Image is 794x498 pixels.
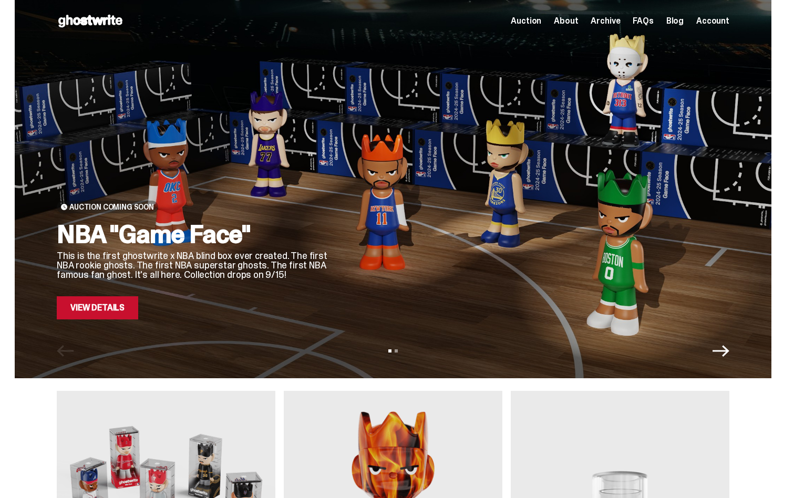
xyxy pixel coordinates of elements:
a: FAQs [633,17,653,25]
button: View slide 2 [395,349,398,352]
a: Blog [666,17,684,25]
a: View Details [57,296,138,319]
button: Next [713,343,729,359]
button: View slide 1 [388,349,391,352]
a: Auction [511,17,541,25]
h2: NBA "Game Face" [57,222,330,247]
p: This is the first ghostwrite x NBA blind box ever created. The first NBA rookie ghosts. The first... [57,251,330,279]
a: Archive [591,17,620,25]
span: Auction Coming Soon [69,203,154,211]
a: Account [696,17,729,25]
a: About [554,17,578,25]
